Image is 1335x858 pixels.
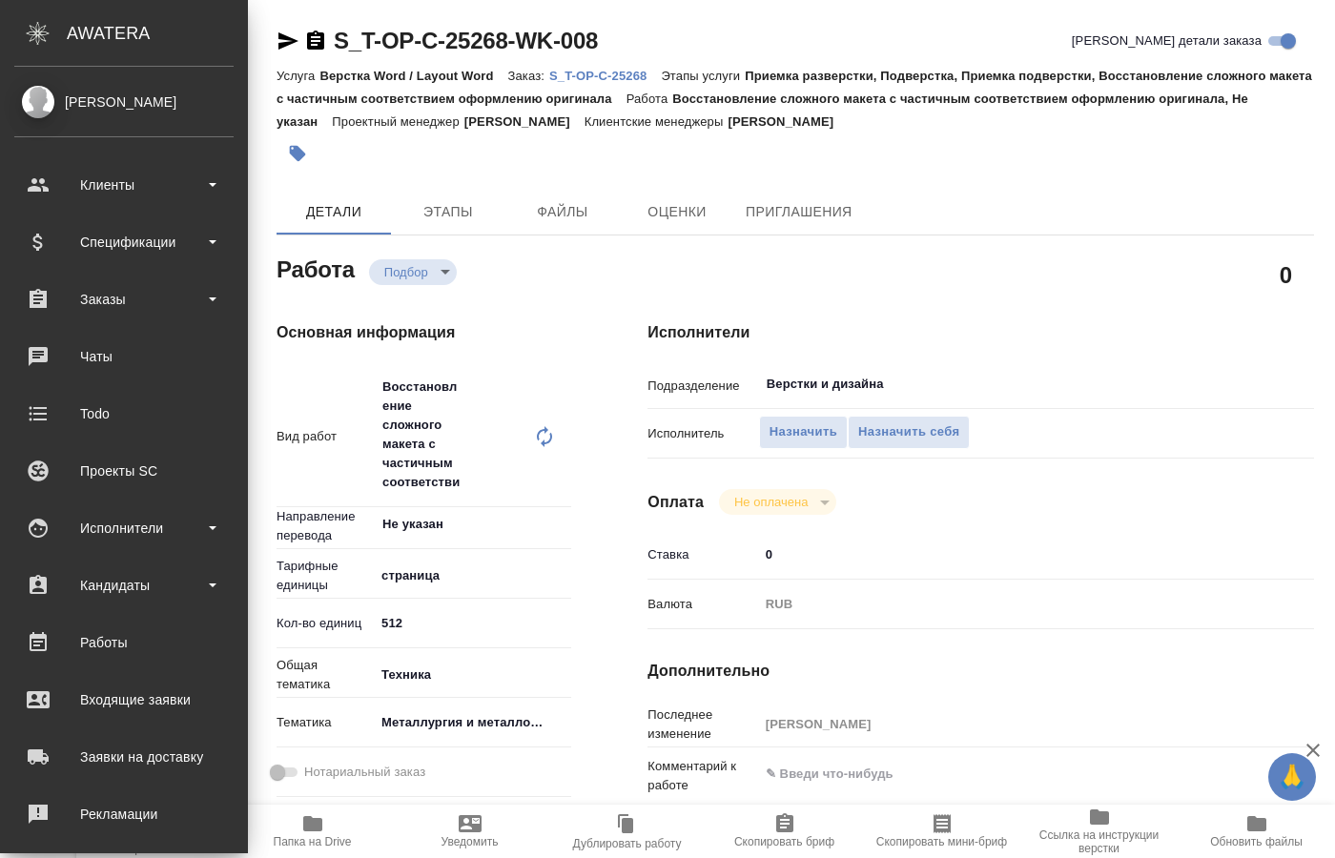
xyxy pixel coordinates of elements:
[759,588,1259,621] div: RUB
[728,114,848,129] p: [PERSON_NAME]
[67,14,248,52] div: AWATERA
[14,514,234,542] div: Исполнители
[1032,828,1166,855] span: Ссылка на инструкции верстки
[288,200,380,224] span: Детали
[517,200,608,224] span: Файлы
[706,805,863,858] button: Скопировать бриф
[1268,753,1316,801] button: 🙏
[5,676,243,724] a: Входящие заявки
[277,427,375,446] p: Вид работ
[375,659,571,691] div: Техника
[863,805,1020,858] button: Скопировать мини-бриф
[1072,31,1262,51] span: [PERSON_NAME] детали заказа
[14,457,234,485] div: Проекты SC
[14,399,234,428] div: Todo
[746,200,852,224] span: Приглашения
[277,30,299,52] button: Скопировать ссылку для ЯМессенджера
[379,264,434,280] button: Подбор
[277,321,571,344] h4: Основная информация
[647,377,758,396] p: Подразделение
[759,416,848,449] button: Назначить
[549,67,661,83] a: S_T-OP-C-25268
[561,522,565,526] button: Open
[729,494,813,510] button: Не оплачена
[375,609,571,637] input: ✎ Введи что-нибудь
[5,390,243,438] a: Todo
[375,560,571,592] div: страница
[858,421,959,443] span: Назначить себя
[14,685,234,714] div: Входящие заявки
[391,805,548,858] button: Уведомить
[585,114,729,129] p: Клиентские менеджеры
[647,660,1314,683] h4: Дополнительно
[1178,805,1335,858] button: Обновить файлы
[277,92,1248,129] p: Восстановление сложного макета с частичным соответствием оформлению оригинала, Не указан
[332,114,463,129] p: Проектный менеджер
[1248,382,1252,386] button: Open
[5,619,243,666] a: Работы
[464,114,585,129] p: [PERSON_NAME]
[277,614,375,633] p: Кол-во единиц
[14,171,234,199] div: Клиенты
[234,805,391,858] button: Папка на Drive
[14,228,234,256] div: Спецификации
[277,133,318,174] button: Добавить тэг
[14,743,234,771] div: Заявки на доставку
[304,763,425,782] span: Нотариальный заказ
[647,545,758,564] p: Ставка
[14,92,234,112] div: [PERSON_NAME]
[274,835,352,848] span: Папка на Drive
[304,30,327,52] button: Скопировать ссылку
[549,69,661,83] p: S_T-OP-C-25268
[1020,805,1178,858] button: Ссылка на инструкции верстки
[14,285,234,314] div: Заказы
[277,713,375,732] p: Тематика
[626,92,673,106] p: Работа
[277,251,355,285] h2: Работа
[5,447,243,495] a: Проекты SC
[5,790,243,838] a: Рекламации
[277,69,1312,106] p: Приемка разверстки, Подверстка, Приемка подверстки, Восстановление сложного макета с частичным со...
[1210,835,1303,848] span: Обновить файлы
[442,835,499,848] span: Уведомить
[277,557,375,595] p: Тарифные единицы
[759,541,1259,568] input: ✎ Введи что-нибудь
[5,733,243,781] a: Заявки на доставку
[375,706,571,739] div: Металлургия и металлобработка
[548,805,706,858] button: Дублировать работу
[14,342,234,371] div: Чаты
[770,421,837,443] span: Назначить
[1276,757,1308,797] span: 🙏
[319,69,507,83] p: Верстка Word / Layout Word
[876,835,1007,848] span: Скопировать мини-бриф
[277,656,375,694] p: Общая тематика
[631,200,723,224] span: Оценки
[848,416,970,449] button: Назначить себя
[573,837,682,850] span: Дублировать работу
[647,424,758,443] p: Исполнитель
[1280,258,1292,291] h2: 0
[334,28,598,53] a: S_T-OP-C-25268-WK-008
[719,489,836,515] div: Подбор
[647,705,758,744] p: Последнее изменение
[647,595,758,614] p: Валюта
[5,333,243,380] a: Чаты
[647,321,1314,344] h4: Исполнители
[402,200,494,224] span: Этапы
[14,571,234,600] div: Кандидаты
[647,491,704,514] h4: Оплата
[508,69,549,83] p: Заказ:
[14,628,234,657] div: Работы
[277,507,375,545] p: Направление перевода
[759,710,1259,738] input: Пустое поле
[647,757,758,795] p: Комментарий к работе
[277,69,319,83] p: Услуга
[661,69,745,83] p: Этапы услуги
[369,259,457,285] div: Подбор
[734,835,834,848] span: Скопировать бриф
[14,800,234,828] div: Рекламации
